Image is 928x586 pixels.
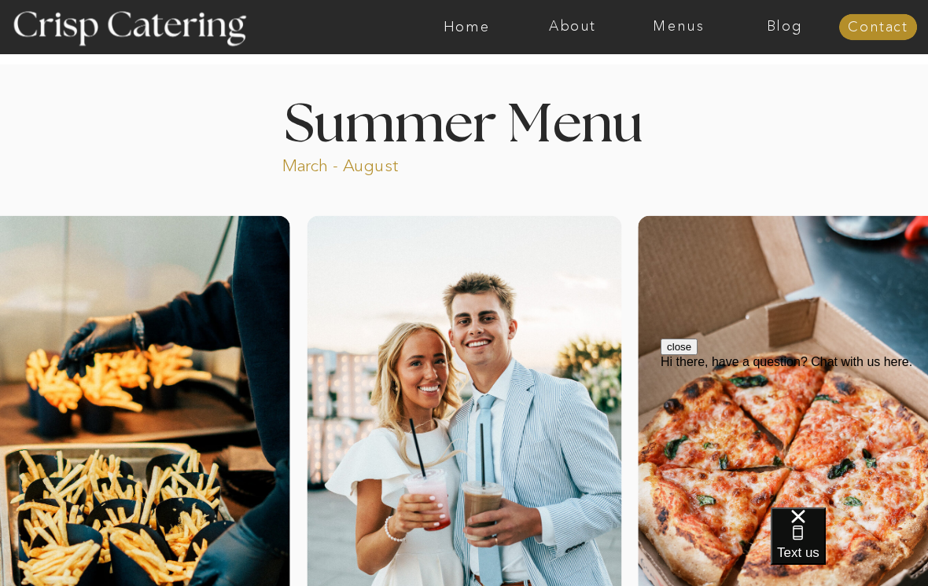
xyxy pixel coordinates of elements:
iframe: podium webchat widget bubble [771,507,928,586]
a: Home [414,20,520,35]
a: Menus [626,20,732,35]
p: March - August [282,155,495,173]
a: About [520,20,626,35]
a: Contact [839,20,917,36]
h1: Summer Menu [249,98,679,144]
iframe: podium webchat widget prompt [661,339,928,527]
a: Blog [731,20,838,35]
